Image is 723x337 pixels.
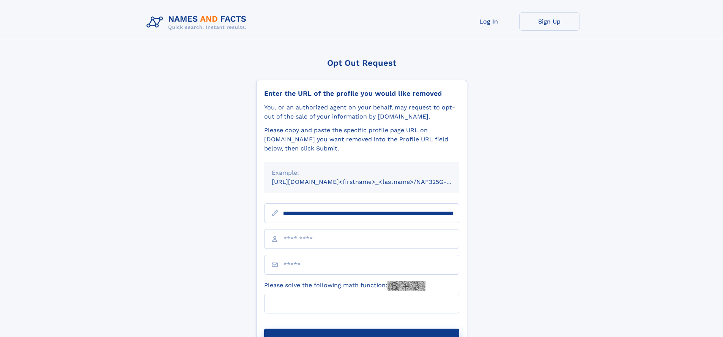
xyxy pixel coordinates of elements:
[272,178,474,185] small: [URL][DOMAIN_NAME]<firstname>_<lastname>/NAF325G-xxxxxxxx
[264,89,459,98] div: Enter the URL of the profile you would like removed
[143,12,253,33] img: Logo Names and Facts
[272,168,452,177] div: Example:
[264,103,459,121] div: You, or an authorized agent on your behalf, may request to opt-out of the sale of your informatio...
[264,281,425,291] label: Please solve the following math function:
[264,126,459,153] div: Please copy and paste the specific profile page URL on [DOMAIN_NAME] you want removed into the Pr...
[519,12,580,31] a: Sign Up
[458,12,519,31] a: Log In
[256,58,467,68] div: Opt Out Request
